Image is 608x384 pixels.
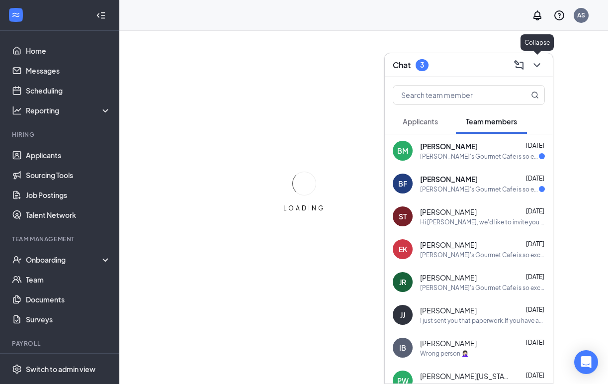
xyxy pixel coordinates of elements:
div: Hi [PERSON_NAME], we'd like to invite you to a meeting with [PERSON_NAME]'s Gourmet Cafe for Dayt... [420,218,545,226]
a: Sourcing Tools [26,165,111,185]
svg: Notifications [531,9,543,21]
div: [PERSON_NAME]'s Gourmet Cafe is so excited for you to join our team! Do you know anyone else who ... [420,185,539,193]
div: [PERSON_NAME]'s Gourmet Cafe is so excited for you to join our team! Do you know anyone else who ... [420,152,539,161]
div: Hiring [12,130,109,139]
a: Team [26,270,111,289]
div: BM [397,146,408,156]
a: Home [26,41,111,61]
div: LOADING [279,204,329,212]
div: AS [577,11,585,19]
a: Documents [26,289,111,309]
div: Collapse [521,34,554,51]
span: [PERSON_NAME] [420,174,478,184]
div: Switch to admin view [26,364,95,374]
a: Messages [26,61,111,81]
span: [DATE] [526,240,544,248]
span: [PERSON_NAME] [420,338,477,348]
button: ComposeMessage [511,57,527,73]
a: Scheduling [26,81,111,100]
a: Surveys [26,309,111,329]
span: [DATE] [526,339,544,346]
span: [DATE] [526,372,544,379]
span: Team members [466,117,517,126]
span: [DATE] [526,142,544,149]
span: [DATE] [526,175,544,182]
svg: Collapse [96,10,106,20]
a: Applicants [26,145,111,165]
div: [PERSON_NAME]'s Gourmet Cafe is so excited for you to join our team! Do you know anyone else who ... [420,284,545,292]
span: [PERSON_NAME] [420,305,477,315]
h3: Chat [393,60,411,71]
div: [PERSON_NAME]'s Gourmet Cafe is so excited for you to join our team! Do you know anyone else who ... [420,251,545,259]
svg: Settings [12,364,22,374]
a: Job Postings [26,185,111,205]
svg: Analysis [12,105,22,115]
div: Onboarding [26,255,102,265]
svg: WorkstreamLogo [11,10,21,20]
div: JR [399,277,406,287]
span: Applicants [403,117,438,126]
svg: UserCheck [12,255,22,265]
span: [PERSON_NAME] [420,240,477,250]
span: [DATE] [526,207,544,215]
a: Talent Network [26,205,111,225]
div: EK [399,244,407,254]
span: [PERSON_NAME] [420,273,477,283]
svg: ComposeMessage [513,59,525,71]
span: [PERSON_NAME][US_STATE] [420,371,510,381]
div: Team Management [12,235,109,243]
input: Search team member [393,86,511,104]
div: Payroll [12,339,109,348]
div: IB [399,343,406,353]
div: BF [398,179,407,189]
span: [DATE] [526,273,544,281]
span: [PERSON_NAME] [420,207,477,217]
div: Wrong person 🤦🏻‍♀️ [420,349,469,358]
div: 3 [420,61,424,69]
div: ST [399,211,407,221]
button: ChevronDown [529,57,545,73]
div: Open Intercom Messenger [574,350,598,374]
div: JJ [400,310,405,320]
span: [DATE] [526,306,544,313]
svg: ChevronDown [531,59,543,71]
svg: MagnifyingGlass [531,91,539,99]
div: I just sent you that paperwork.If you have any questions before [DATE] feel free to text me at [P... [420,316,545,325]
svg: QuestionInfo [553,9,565,21]
div: Reporting [26,105,111,115]
span: [PERSON_NAME] [420,141,478,151]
